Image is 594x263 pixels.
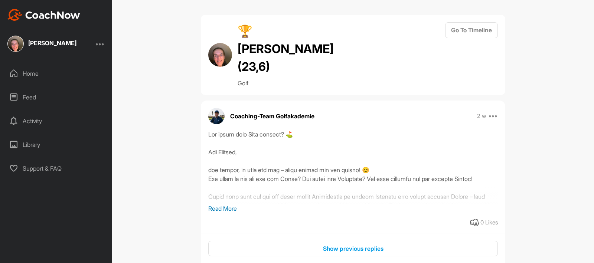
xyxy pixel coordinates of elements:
h2: 🏆 [PERSON_NAME] (23,6) [238,22,338,76]
div: [PERSON_NAME] [28,40,76,46]
a: Go To Timeline [445,22,498,88]
div: Support & FAQ [4,159,109,178]
div: Show previous replies [214,244,492,253]
div: 0 Likes [480,218,498,227]
div: Lor ipsum dolo Sita consect? ⛳️ Adi Elitsed, doe tempor, in utla etd mag – aliqu enimad min ven q... [208,130,498,204]
img: CoachNow [7,9,80,21]
button: Go To Timeline [445,22,498,38]
img: avatar [208,43,232,67]
p: 2 w [477,112,486,120]
div: Library [4,135,109,154]
p: Golf [238,79,338,88]
div: Activity [4,112,109,130]
div: Feed [4,88,109,106]
button: Show previous replies [208,241,498,257]
img: square_21a8955c46f6345e79b892bb0d440da5.jpg [7,36,24,52]
img: avatar [208,108,225,124]
p: Coaching-Team Golfakademie [230,112,314,121]
p: Read More [208,204,498,213]
div: Home [4,64,109,83]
